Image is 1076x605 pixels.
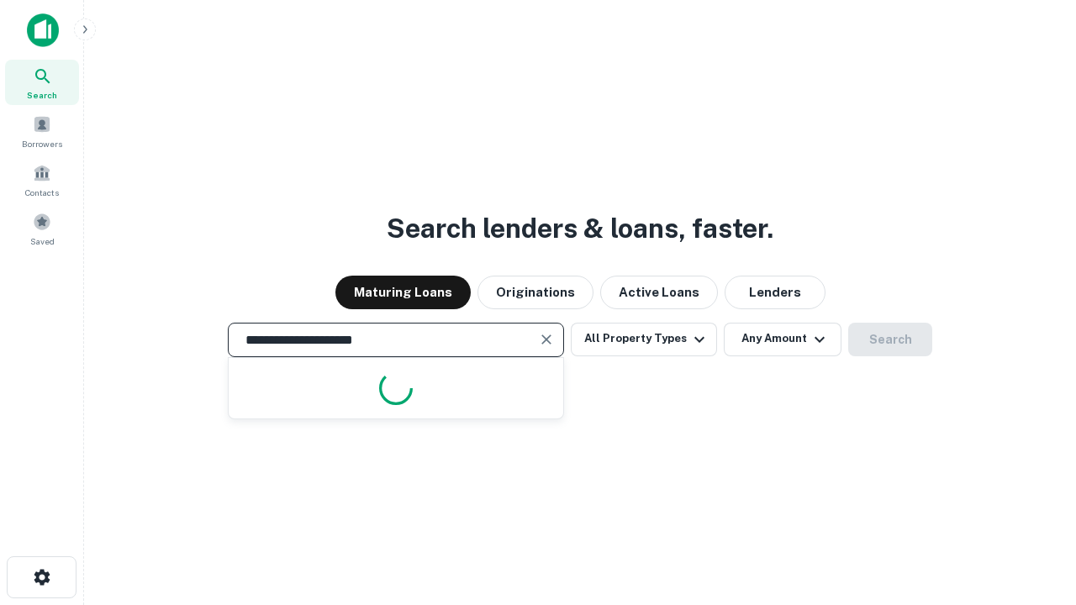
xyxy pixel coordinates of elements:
[30,234,55,248] span: Saved
[22,137,62,150] span: Borrowers
[5,157,79,203] a: Contacts
[571,323,717,356] button: All Property Types
[27,88,57,102] span: Search
[5,108,79,154] a: Borrowers
[335,276,471,309] button: Maturing Loans
[535,328,558,351] button: Clear
[477,276,593,309] button: Originations
[600,276,718,309] button: Active Loans
[725,276,825,309] button: Lenders
[992,471,1076,551] iframe: Chat Widget
[5,206,79,251] a: Saved
[724,323,841,356] button: Any Amount
[25,186,59,199] span: Contacts
[27,13,59,47] img: capitalize-icon.png
[387,208,773,249] h3: Search lenders & loans, faster.
[5,60,79,105] a: Search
